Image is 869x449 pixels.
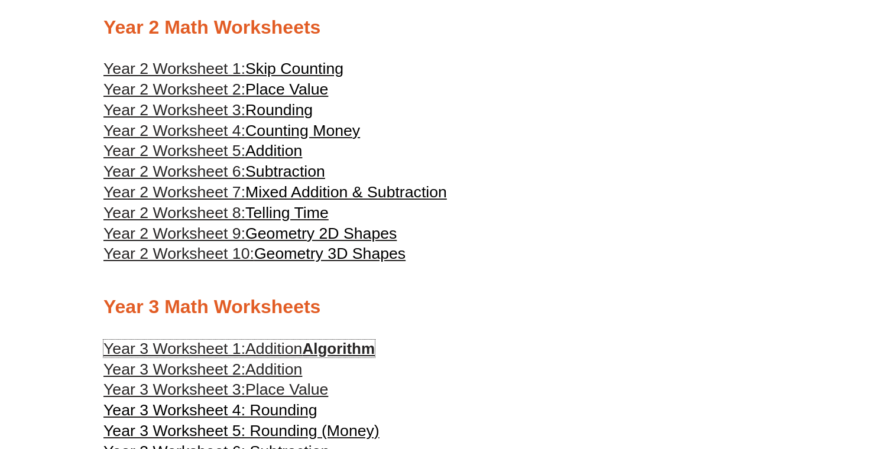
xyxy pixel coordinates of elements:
[245,142,302,160] span: Addition
[103,162,245,180] span: Year 2 Worksheet 6:
[103,204,245,222] span: Year 2 Worksheet 8:
[245,122,360,139] span: Counting Money
[103,340,375,357] a: Year 3 Worksheet 1:AdditionAlgorithm
[103,183,245,201] span: Year 2 Worksheet 7:
[103,122,245,139] span: Year 2 Worksheet 4:
[103,245,254,262] span: Year 2 Worksheet 10:
[245,224,397,242] span: Geometry 2D Shapes
[103,122,360,139] a: Year 2 Worksheet 4:Counting Money
[103,60,245,77] span: Year 2 Worksheet 1:
[103,80,328,98] a: Year 2 Worksheet 2:Place Value
[245,80,328,98] span: Place Value
[103,400,317,421] a: Year 3 Worksheet 4: Rounding
[245,360,302,378] span: Addition
[245,183,447,201] span: Mixed Addition & Subtraction
[103,245,406,262] a: Year 2 Worksheet 10:Geometry 3D Shapes
[103,379,328,400] a: Year 3 Worksheet 3:Place Value
[103,359,302,380] a: Year 3 Worksheet 2:Addition
[103,360,245,378] span: Year 3 Worksheet 2:
[666,315,869,449] iframe: Chat Widget
[103,401,317,419] span: Year 3 Worksheet 4: Rounding
[254,245,406,262] span: Geometry 3D Shapes
[245,162,325,180] span: Subtraction
[103,15,766,40] h2: Year 2 Math Worksheets
[245,60,343,77] span: Skip Counting
[103,224,397,242] a: Year 2 Worksheet 9:Geometry 2D Shapes
[245,340,302,357] span: Addition
[103,101,245,119] span: Year 2 Worksheet 3:
[103,60,343,77] a: Year 2 Worksheet 1:Skip Counting
[103,162,325,180] a: Year 2 Worksheet 6:Subtraction
[103,204,329,222] a: Year 2 Worksheet 8:Telling Time
[103,380,245,398] span: Year 3 Worksheet 3:
[103,101,313,119] a: Year 2 Worksheet 3:Rounding
[103,224,245,242] span: Year 2 Worksheet 9:
[103,422,380,440] span: Year 3 Worksheet 5: Rounding (Money)
[245,380,328,398] span: Place Value
[103,80,245,98] span: Year 2 Worksheet 2:
[103,142,245,160] span: Year 2 Worksheet 5:
[245,101,313,119] span: Rounding
[103,183,447,201] a: Year 2 Worksheet 7:Mixed Addition & Subtraction
[103,421,380,441] a: Year 3 Worksheet 5: Rounding (Money)
[103,142,302,160] a: Year 2 Worksheet 5:Addition
[103,295,766,320] h2: Year 3 Math Worksheets
[103,340,245,357] span: Year 3 Worksheet 1:
[245,204,329,222] span: Telling Time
